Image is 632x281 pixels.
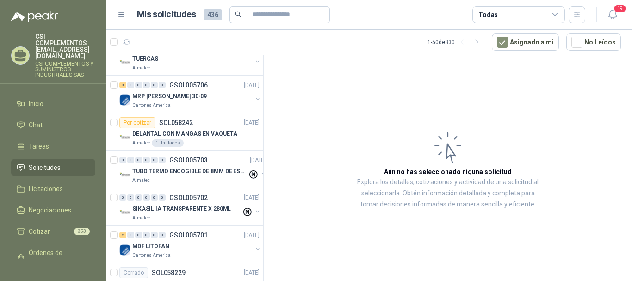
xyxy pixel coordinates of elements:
p: GSOL005701 [169,232,208,238]
div: 0 [127,232,134,238]
img: Company Logo [119,169,130,181]
div: Cerrado [119,267,148,278]
div: 0 [143,232,150,238]
p: [DATE] [244,194,260,202]
span: Inicio [29,99,43,109]
a: 3 0 0 0 0 0 GSOL005709[DATE] Company LogoTUERCASAlmatec [119,42,261,72]
a: Cotizar353 [11,223,95,240]
p: Almatec [132,139,150,147]
a: Por cotizarSOL058242[DATE] Company LogoDELANTAL CON MANGAS EN VAQUETAAlmatec1 Unidades [106,113,263,151]
p: GSOL005702 [169,194,208,201]
p: [DATE] [244,81,260,90]
p: [DATE] [244,119,260,127]
span: Tareas [29,141,49,151]
p: GSOL005706 [169,82,208,88]
div: 0 [151,194,158,201]
p: Almatec [132,177,150,184]
a: Licitaciones [11,180,95,198]
span: 436 [204,9,222,20]
button: No Leídos [566,33,621,51]
div: 0 [151,82,158,88]
div: 0 [143,157,150,163]
div: 0 [159,232,166,238]
span: Solicitudes [29,162,61,173]
span: Chat [29,120,43,130]
div: 0 [159,157,166,163]
a: Solicitudes [11,159,95,176]
div: 2 [119,232,126,238]
div: 0 [135,232,142,238]
span: Licitaciones [29,184,63,194]
p: [DATE] [244,269,260,277]
p: GSOL005703 [169,157,208,163]
a: Órdenes de Compra [11,244,95,272]
p: SIKASIL IA TRANSPARENTE X 280ML [132,205,231,213]
p: Cartones America [132,252,171,259]
div: 0 [159,82,166,88]
a: 0 0 0 0 0 0 GSOL005703[DATE] Company LogoTUBO TERMO ENCOGIBLE DE 8MM DE ESPESOR X 5CMSAlmatec [119,155,267,184]
button: Asignado a mi [492,33,559,51]
div: 0 [135,82,142,88]
p: MDF LITOFAN [132,242,169,251]
div: 0 [135,194,142,201]
img: Company Logo [119,244,130,256]
img: Company Logo [119,57,130,68]
div: 1 Unidades [152,139,184,147]
h3: Aún no has seleccionado niguna solicitud [384,167,512,177]
a: Tareas [11,137,95,155]
div: 3 [119,82,126,88]
p: CSI COMPLEMENTOS [EMAIL_ADDRESS][DOMAIN_NAME] [35,33,95,59]
p: Cartones America [132,102,171,109]
span: Negociaciones [29,205,71,215]
a: 3 0 0 0 0 0 GSOL005706[DATE] Company LogoMRP [PERSON_NAME] 30-09Cartones America [119,80,261,109]
img: Company Logo [119,94,130,106]
div: 0 [119,194,126,201]
p: Almatec [132,214,150,222]
div: 0 [135,157,142,163]
p: SOL058242 [159,119,193,126]
div: Por cotizar [119,117,155,128]
img: Logo peakr [11,11,58,22]
div: Todas [478,10,498,20]
p: SOL058229 [152,269,186,276]
span: Órdenes de Compra [29,248,87,268]
a: 0 0 0 0 0 0 GSOL005702[DATE] Company LogoSIKASIL IA TRANSPARENTE X 280MLAlmatec [119,192,261,222]
span: 19 [613,4,626,13]
div: 0 [127,82,134,88]
span: search [235,11,242,18]
a: Chat [11,116,95,134]
p: [DATE] [250,156,266,165]
div: 0 [119,157,126,163]
a: 2 0 0 0 0 0 GSOL005701[DATE] Company LogoMDF LITOFANCartones America [119,230,261,259]
p: TUERCAS [132,55,158,63]
img: Company Logo [119,132,130,143]
p: [DATE] [244,231,260,240]
div: 0 [127,157,134,163]
p: CSI COMPLEMENTOS Y SUMINISTROS INDUSTRIALES SAS [35,61,95,78]
p: DELANTAL CON MANGAS EN VAQUETA [132,130,237,138]
button: 19 [604,6,621,23]
a: Inicio [11,95,95,112]
div: 0 [151,157,158,163]
h1: Mis solicitudes [137,8,196,21]
span: 353 [74,228,90,235]
div: 0 [143,82,150,88]
div: 0 [143,194,150,201]
p: Explora los detalles, cotizaciones y actividad de una solicitud al seleccionarla. Obtén informaci... [356,177,539,210]
div: 1 - 50 de 330 [428,35,484,50]
a: Negociaciones [11,201,95,219]
p: TUBO TERMO ENCOGIBLE DE 8MM DE ESPESOR X 5CMS [132,167,248,176]
div: 0 [151,232,158,238]
div: 0 [127,194,134,201]
img: Company Logo [119,207,130,218]
p: Almatec [132,64,150,72]
span: Cotizar [29,226,50,237]
div: 0 [159,194,166,201]
p: MRP [PERSON_NAME] 30-09 [132,92,207,101]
